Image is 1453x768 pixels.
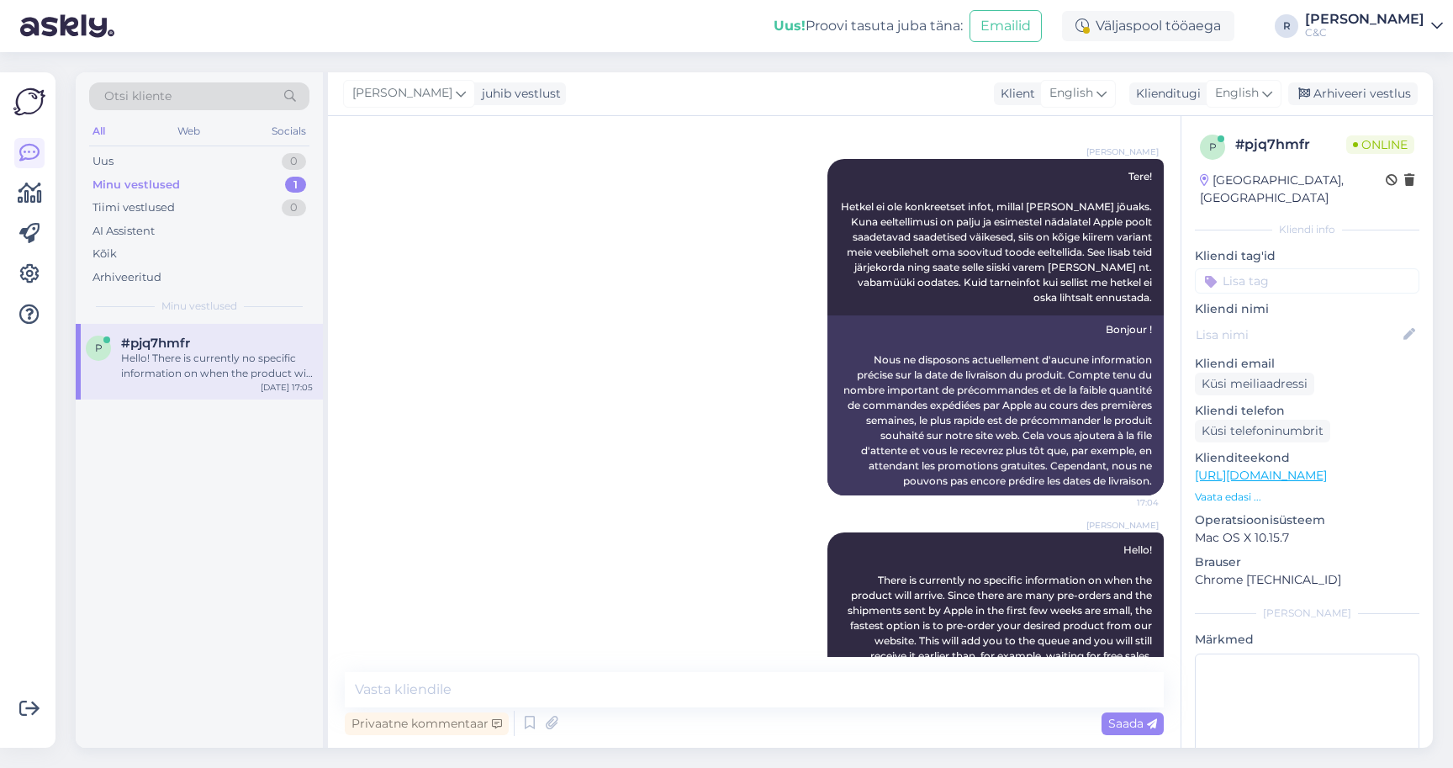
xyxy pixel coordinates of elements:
[1196,326,1400,344] input: Lisa nimi
[1200,172,1386,207] div: [GEOGRAPHIC_DATA], [GEOGRAPHIC_DATA]
[1346,135,1414,154] span: Online
[92,223,155,240] div: AI Assistent
[121,351,313,381] div: Hello! There is currently no specific information on when the product will arrive. Since there ar...
[282,153,306,170] div: 0
[1195,247,1419,265] p: Kliendi tag'id
[1195,631,1419,649] p: Märkmed
[261,381,313,394] div: [DATE] 17:05
[1275,14,1298,38] div: R
[104,87,172,105] span: Otsi kliente
[774,18,806,34] b: Uus!
[282,199,306,216] div: 0
[1195,222,1419,237] div: Kliendi info
[92,199,175,216] div: Tiimi vestlused
[121,336,190,351] span: #pjq7hmfr
[841,170,1154,304] span: Tere! Hetkel ei ole konkreetset infot, millal [PERSON_NAME] jõuaks. Kuna eeltellimusi on palju ja...
[1195,490,1419,505] p: Vaata edasi ...
[1215,84,1259,103] span: English
[1195,420,1330,442] div: Küsi telefoninumbrit
[1195,606,1419,621] div: [PERSON_NAME]
[774,16,963,36] div: Proovi tasuta juba täna:
[1305,26,1424,40] div: C&C
[1288,82,1418,105] div: Arhiveeri vestlus
[1195,529,1419,547] p: Mac OS X 10.15.7
[1195,449,1419,467] p: Klienditeekond
[1305,13,1443,40] a: [PERSON_NAME]C&C
[1108,716,1157,731] span: Saada
[970,10,1042,42] button: Emailid
[1195,511,1419,529] p: Operatsioonisüsteem
[1062,11,1234,41] div: Väljaspool tööaega
[268,120,309,142] div: Socials
[1195,300,1419,318] p: Kliendi nimi
[92,269,161,286] div: Arhiveeritud
[1235,135,1346,155] div: # pjq7hmfr
[1129,85,1201,103] div: Klienditugi
[827,315,1164,495] div: Bonjour ! Nous ne disposons actuellement d'aucune information précise sur la date de livraison du...
[1086,519,1159,532] span: [PERSON_NAME]
[1305,13,1424,26] div: [PERSON_NAME]
[1195,355,1419,373] p: Kliendi email
[89,120,108,142] div: All
[1195,571,1419,589] p: Chrome [TECHNICAL_ID]
[92,177,180,193] div: Minu vestlused
[475,85,561,103] div: juhib vestlust
[1209,140,1217,153] span: p
[345,712,509,735] div: Privaatne kommentaar
[1195,268,1419,294] input: Lisa tag
[1049,84,1093,103] span: English
[174,120,203,142] div: Web
[1195,468,1327,483] a: [URL][DOMAIN_NAME]
[285,177,306,193] div: 1
[92,246,117,262] div: Kõik
[1195,373,1314,395] div: Küsi meiliaadressi
[1096,496,1159,509] span: 17:04
[13,86,45,118] img: Askly Logo
[1086,146,1159,158] span: [PERSON_NAME]
[352,84,452,103] span: [PERSON_NAME]
[161,299,237,314] span: Minu vestlused
[1195,402,1419,420] p: Kliendi telefon
[95,342,103,354] span: p
[1195,553,1419,571] p: Brauser
[994,85,1035,103] div: Klient
[92,153,114,170] div: Uus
